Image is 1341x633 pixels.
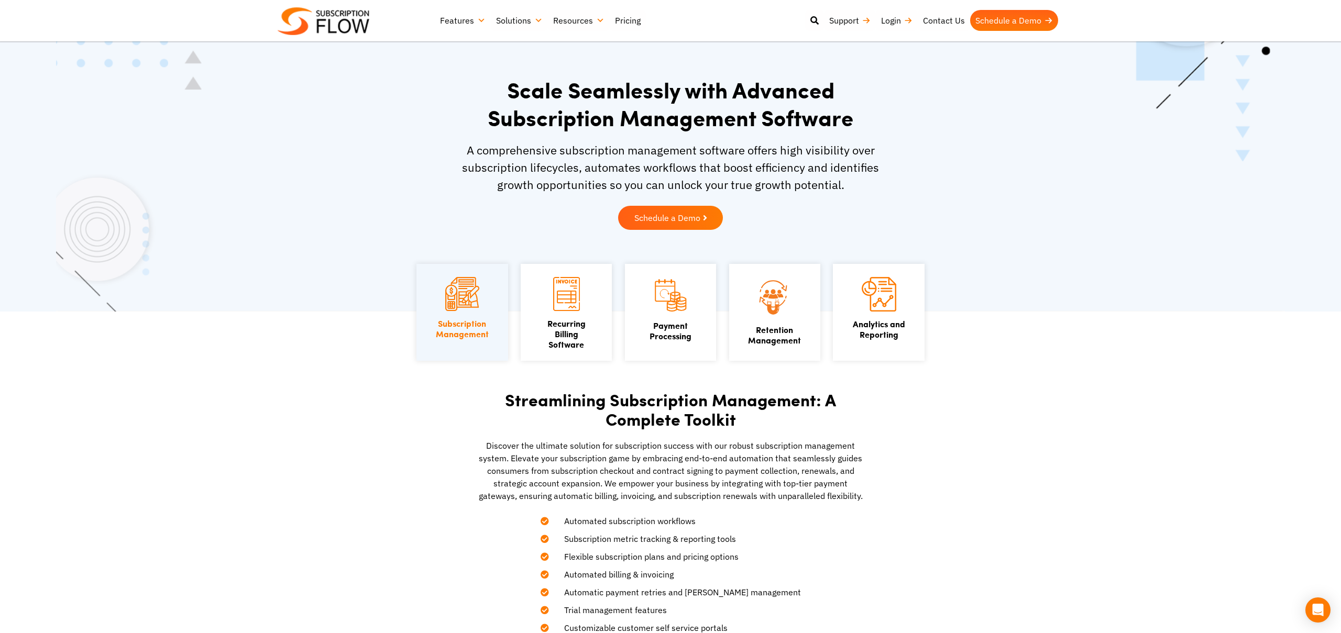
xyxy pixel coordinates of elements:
a: Support [824,10,876,31]
h2: Streamlining Subscription Management: A Complete Toolkit [477,390,864,429]
img: Retention Management icon [745,277,805,317]
img: Subscription Management icon [445,277,479,311]
span: Trial management features [551,604,667,616]
a: Recurring Billing Software [547,317,586,350]
a: Retention Management [748,324,801,346]
span: Flexible subscription plans and pricing options [551,550,739,563]
span: Subscription metric tracking & reporting tools [551,532,736,545]
span: Automated billing & invoicing [551,568,674,581]
a: Solutions [491,10,548,31]
a: SubscriptionManagement [436,317,489,340]
a: Features [435,10,491,31]
p: Discover the ultimate solution for subscription success with our robust subscription management s... [477,439,864,502]
img: Payment Processing icon [653,277,687,313]
a: Schedule a Demo [618,206,723,230]
a: Schedule a Demo [970,10,1058,31]
a: Resources [548,10,610,31]
img: Analytics and Reporting icon [862,277,896,312]
a: Login [876,10,918,31]
a: Contact Us [918,10,970,31]
img: Subscriptionflow [278,7,369,35]
h1: Scale Seamlessly with Advanced Subscription Management Software [453,76,888,131]
span: Automated subscription workflows [551,515,696,527]
div: Open Intercom Messenger [1305,597,1331,623]
a: Analytics andReporting [853,318,905,340]
a: Pricing [610,10,646,31]
a: PaymentProcessing [650,319,691,342]
img: Recurring Billing Software icon [553,277,580,311]
span: Automatic payment retries and [PERSON_NAME] management [551,586,801,598]
span: Schedule a Demo [634,214,700,222]
p: A comprehensive subscription management software offers high visibility over subscription lifecyc... [453,141,888,193]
